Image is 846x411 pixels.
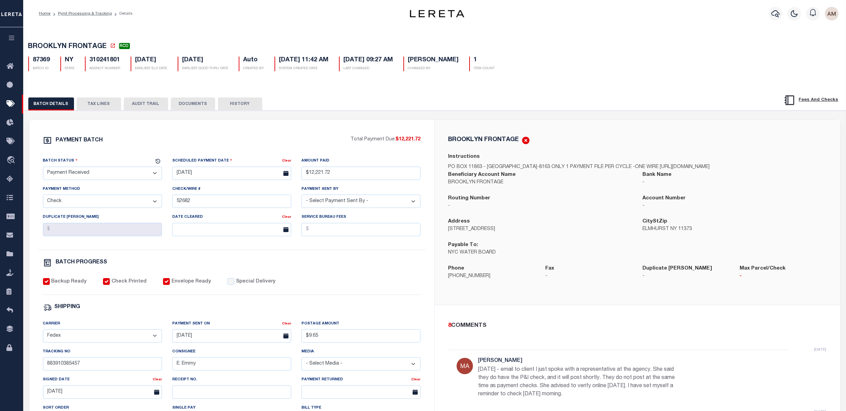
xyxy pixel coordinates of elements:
[642,226,827,233] p: ELMHURST NY 11373
[172,214,203,220] label: Date Cleared
[55,304,80,310] h6: SHIPPING
[43,186,80,192] label: Payment Method
[56,138,103,143] h6: PAYMENT BATCH
[448,153,480,161] label: Instructions
[279,66,329,71] p: SYSTEM CREATED DATE
[448,218,470,226] label: Address
[58,12,112,16] a: Pymt Processing & Tracking
[243,66,264,71] p: CREATED BY
[411,378,420,381] a: Clear
[781,93,841,107] button: Fees And Checks
[182,66,228,71] p: EARLIEST GOOD THRU DATE
[642,265,712,273] label: Duplicate [PERSON_NAME]
[301,167,420,180] input: $
[43,223,162,236] input: $
[28,43,107,50] span: BROOKLYN FRONTAGE
[448,195,491,202] label: Routing Number
[218,97,262,110] button: HISTORY
[119,43,130,49] span: RCD
[448,202,633,210] p: -
[135,57,167,64] h5: [DATE]
[301,223,420,236] input: $
[172,349,195,355] label: Consignee
[182,57,228,64] h5: [DATE]
[279,57,329,64] h5: [DATE] 11:42 AM
[448,249,633,257] p: NYC WATER BOARD
[448,164,827,171] p: PO BOX 11863 - [GEOGRAPHIC_DATA]-8163 ONLY 1 PAYMENT FILE PER CYCLE -ONE WIRE [URL][DOMAIN_NAME]
[119,44,130,50] a: RCD
[642,179,827,186] p: -
[301,158,329,164] label: Amount Paid
[474,57,495,64] h5: 1
[135,66,167,71] p: EARLIEST ELD DATE
[448,226,633,233] p: [STREET_ADDRESS]
[6,156,17,165] i: travel_explore
[545,265,554,273] label: Fax
[43,405,69,411] label: Sort Order
[112,278,147,286] label: Check Printed
[301,214,346,220] label: Service Bureau Fees
[43,214,99,220] label: Duplicate [PERSON_NAME]
[43,377,70,383] label: Signed Date
[478,366,683,398] p: [DATE] - email to client I just spoke with a representative at the agency. She said they do have ...
[90,66,120,71] p: AGENCY NUMBER
[301,349,314,355] label: Media
[301,405,321,411] label: Bill Type
[457,358,473,374] img: Martin, April
[344,66,393,71] p: LAST CHANGED
[243,57,264,64] h5: Auto
[642,195,686,202] label: Account Number
[282,215,291,219] a: Clear
[301,329,420,342] input: $
[65,66,75,71] p: STATE
[282,322,291,325] a: Clear
[814,347,827,353] p: [DATE]
[236,278,276,286] label: Special Delivery
[408,66,459,71] p: CHANGED BY
[448,241,478,249] label: Payable To:
[344,57,393,64] h5: [DATE] 09:27 AM
[740,273,827,280] p: -
[172,377,197,383] label: Receipt No.
[474,66,495,71] p: ITEM COUNT
[28,97,74,110] button: BATCH DETAILS
[39,12,50,16] a: Home
[642,218,667,226] label: CityStZip
[112,11,133,17] li: Details
[396,137,421,142] span: $12,221.72
[448,323,451,329] span: 8
[301,186,338,192] label: Payment Sent By
[153,378,162,381] a: Clear
[56,260,107,265] h6: BATCH PROGRESS
[478,358,683,364] h5: [PERSON_NAME]
[448,171,516,179] label: Beneficiary Account Name
[642,202,827,210] p: -
[172,278,211,286] label: Envelope Ready
[642,171,671,179] label: Bank Name
[301,321,339,327] label: Postage Amount
[408,57,459,64] h5: [PERSON_NAME]
[172,186,201,192] label: Check/Wire #
[43,349,71,355] label: Tracking No
[171,97,215,110] button: DOCUMENTS
[172,157,232,164] label: Scheduled Payment Date
[51,278,87,286] label: Backup Ready
[282,159,291,163] a: Clear
[172,405,195,411] label: Single Pay
[124,97,168,110] button: AUDIT TRAIL
[65,57,75,64] h5: NY
[448,137,519,143] h5: BROOKLYN FRONTAGE
[172,321,210,327] label: Payment Sent On
[448,179,633,186] p: BROOKLYN FRONTAGE
[90,57,120,64] h5: 310241801
[448,265,464,273] label: Phone
[448,273,535,280] p: [PHONE_NUMBER]
[43,157,78,164] label: Batch Status
[33,57,50,64] h5: 87369
[43,321,60,327] label: Carrier
[545,273,632,280] p: -
[740,265,786,273] label: Max Parcel/Check
[642,273,729,280] p: -
[448,321,824,330] div: COMMENTS
[351,136,421,143] p: Total Payment Due:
